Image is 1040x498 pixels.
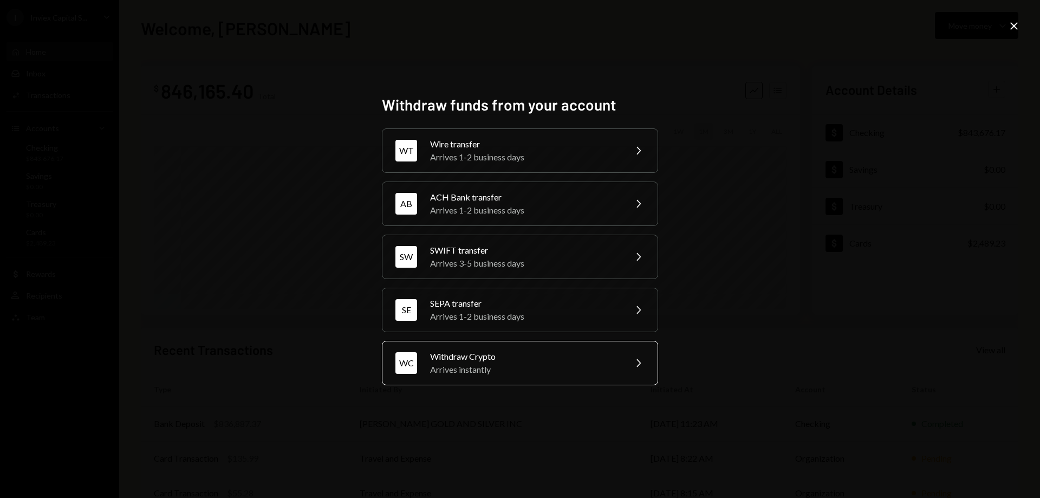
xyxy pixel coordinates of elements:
div: SWIFT transfer [430,244,619,257]
div: SEPA transfer [430,297,619,310]
button: SWSWIFT transferArrives 3-5 business days [382,235,658,279]
button: WTWire transferArrives 1-2 business days [382,128,658,173]
div: Arrives instantly [430,363,619,376]
div: Arrives 1-2 business days [430,204,619,217]
div: Arrives 3-5 business days [430,257,619,270]
div: WT [395,140,417,161]
button: SESEPA transferArrives 1-2 business days [382,288,658,332]
div: Arrives 1-2 business days [430,310,619,323]
div: AB [395,193,417,215]
div: Wire transfer [430,138,619,151]
div: WC [395,352,417,374]
div: Withdraw Crypto [430,350,619,363]
div: SW [395,246,417,268]
button: WCWithdraw CryptoArrives instantly [382,341,658,385]
button: ABACH Bank transferArrives 1-2 business days [382,182,658,226]
div: ACH Bank transfer [430,191,619,204]
div: Arrives 1-2 business days [430,151,619,164]
div: SE [395,299,417,321]
h2: Withdraw funds from your account [382,94,658,115]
